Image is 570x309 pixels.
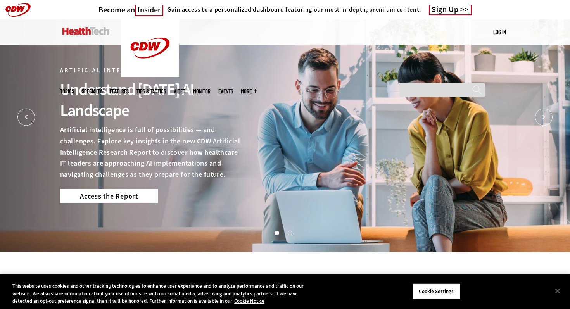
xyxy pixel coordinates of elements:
[62,27,109,35] img: Home
[60,189,158,203] a: Access the Report
[60,79,240,121] div: Understand [DATE] AI Landscape
[493,28,506,36] div: User menu
[121,19,179,77] img: Home
[17,109,35,126] button: Prev
[98,5,163,15] h3: Become an
[60,88,74,94] span: Topics
[82,88,102,94] span: Specialty
[241,88,257,94] span: More
[193,88,211,94] a: MonITor
[121,71,179,79] a: CDW
[136,88,166,94] a: Tips & Tactics
[493,28,506,35] a: Log in
[288,231,292,235] button: 2 of 2
[549,282,566,299] button: Close
[174,88,185,94] a: Video
[163,6,421,14] a: Gain access to a personalized dashboard featuring our most in-depth, premium content.
[535,109,553,126] button: Next
[135,5,163,16] span: Insider
[12,282,314,305] div: This website uses cookies and other tracking technologies to enhance user experience and to analy...
[60,124,240,180] p: Artificial intelligence is full of possibilities — and challenges. Explore key insights in the ne...
[218,88,233,94] a: Events
[234,298,264,304] a: More information about your privacy
[275,231,278,235] button: 1 of 2
[429,5,472,15] a: Sign Up
[110,88,129,94] a: Features
[98,5,163,15] a: Become anInsider
[412,283,461,299] button: Cookie Settings
[167,6,421,14] h4: Gain access to a personalized dashboard featuring our most in-depth, premium content.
